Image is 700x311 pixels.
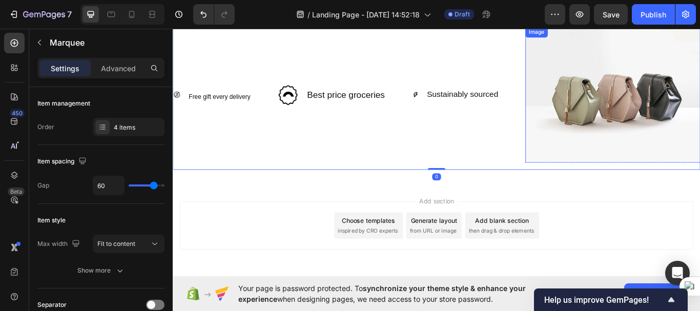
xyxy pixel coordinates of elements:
button: Publish [632,4,675,25]
p: Marquee [50,36,160,49]
div: Image [413,3,435,12]
p: Sustainably sourced [296,74,379,86]
iframe: Design area [173,26,700,279]
div: Open Intercom Messenger [665,261,690,285]
div: 450 [10,109,25,117]
img: image_demo.jpg [411,1,622,159]
span: Your page is password protected. To when designing pages, we need access to your store password. [238,283,566,304]
div: Undo/Redo [193,4,235,25]
span: Save [603,10,620,19]
div: Item management [37,99,90,108]
div: Item style [37,216,66,225]
div: Item spacing [37,155,89,169]
span: Fit to content [97,240,135,247]
div: Gap [37,181,49,190]
span: from URL or image [276,234,331,243]
div: Generate layout [278,221,332,232]
div: Publish [641,9,666,20]
p: Advanced [101,63,136,74]
button: 7 [4,4,76,25]
div: 4 items [114,123,162,132]
span: Add section [283,199,332,210]
div: Show more [77,265,125,276]
span: Draft [455,10,470,19]
img: gempages_584976524973703826-9f721b24-c01a-4d9f-80ce-b934fee37839.png [279,76,287,84]
button: Fit to content [93,235,164,253]
span: Landing Page - [DATE] 14:52:18 [312,9,420,20]
button: Show more [37,261,164,280]
div: Beta [8,188,25,196]
div: Separator [37,300,67,309]
div: Add blank section [353,221,415,232]
span: then drag & drop elements [345,234,421,243]
p: Settings [51,63,79,74]
button: Save [594,4,628,25]
button: Show survey - Help us improve GemPages! [544,294,677,306]
div: Order [37,122,54,132]
span: inspired by CRO experts [192,234,262,243]
span: Help us improve GemPages! [544,295,665,305]
button: Allow access [624,283,688,304]
p: 7 [67,8,72,20]
span: synchronize your theme style & enhance your experience [238,284,526,303]
h2: Rich Text Editor. Editing area: main [295,73,380,87]
input: Auto [93,176,124,195]
div: Max width [37,237,82,251]
div: 0 [302,172,313,180]
span: / [307,9,310,20]
div: Choose templates [197,221,259,232]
